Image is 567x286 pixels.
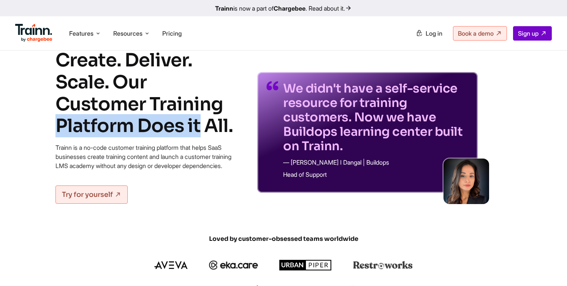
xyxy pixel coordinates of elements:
[458,30,494,37] span: Book a demo
[154,261,188,269] img: aveva logo
[453,26,507,41] a: Book a demo
[513,26,552,41] a: Sign up
[209,261,258,270] img: ekacare logo
[411,27,447,40] a: Log in
[55,143,238,170] p: Trainn is a no-code customer training platform that helps SaaS businesses create training content...
[113,29,143,38] span: Resources
[283,159,466,165] p: — [PERSON_NAME] I Dangal | Buildops
[274,5,306,12] b: Chargebee
[69,29,93,38] span: Features
[215,5,233,12] b: Trainn
[443,159,489,204] img: sabina-buildops.d2e8138.png
[283,81,466,153] p: We didn't have a self-service resource for training customers. Now we have Buildops learning cent...
[353,261,413,269] img: restroworks logo
[55,49,238,137] h1: Create. Deliver. Scale. Our Customer Training Platform Does it All.
[15,24,52,42] img: Trainn Logo
[55,185,128,204] a: Try for yourself
[518,30,538,37] span: Sign up
[101,235,466,243] span: Loved by customer-obsessed teams worldwide
[162,30,182,37] a: Pricing
[279,260,332,270] img: urbanpiper logo
[283,171,466,178] p: Head of Support
[266,81,279,90] img: quotes-purple.41a7099.svg
[426,30,442,37] span: Log in
[529,250,567,286] iframe: Chat Widget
